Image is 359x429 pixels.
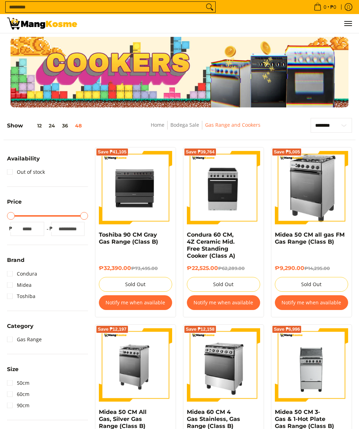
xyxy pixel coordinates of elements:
span: ₱0 [329,5,337,9]
img: midea-50cm-3-gas-and-1-hotplate-gas-burner-moonstone-black-full-front-view-mang-kosme [275,328,348,402]
del: ₱73,495.00 [131,265,158,271]
button: 36 [59,123,72,128]
button: Menu [344,14,352,33]
del: ₱14,295.00 [304,265,330,271]
button: Sold Out [275,277,348,292]
span: Category [7,323,33,329]
button: Notify me when available [99,295,172,310]
span: Save ₱12,158 [186,327,215,331]
a: Toshiba 90 CM Gray Gas Range (Class B) [99,231,158,245]
a: Toshiba [7,291,35,302]
a: Midea 50 CM all gas FM Gas Range (Class B) [275,231,345,245]
button: 48 [72,123,85,128]
summary: Open [7,323,33,334]
nav: Breadcrumbs [118,121,293,137]
span: ₱ [48,225,55,232]
nav: Main Menu [84,14,352,33]
h6: ₱32,390.00 [99,265,172,272]
button: Notify me when available [187,295,260,310]
button: Search [204,2,215,12]
span: Save ₱12,197 [98,327,127,331]
ul: Customer Navigation [84,14,352,33]
a: Condura [7,268,37,279]
button: Sold Out [99,277,172,292]
a: Condura 60 CM, 4Z Ceramic Mid. Free Standing Cooker (Class A) [187,231,235,259]
a: Bodega Sale [170,121,199,128]
button: 24 [45,123,59,128]
span: Save ₱6,996 [274,327,300,331]
a: 50cm [7,377,29,389]
button: 12 [23,123,45,128]
img: toshiba-90-cm-5-burner-gas-range-gray-full-view-mang-kosme [99,151,172,224]
h6: ₱22,525.00 [187,265,260,272]
img: Midea 50 CM All Gas, Silver Gas Range (Class B) [99,328,172,402]
span: Save ₱41,105 [98,150,127,154]
summary: Open [7,257,25,268]
summary: Open [7,367,19,377]
img: Condura 60 CM, 4Z Ceramic Mid. Free Standing Cooker (Class A) [187,151,260,224]
span: Save ₱39,764 [186,150,215,154]
a: Gas Range [7,334,42,345]
button: Sold Out [187,277,260,292]
h6: ₱9,290.00 [275,265,348,272]
summary: Open [7,156,40,167]
a: Midea [7,279,32,291]
a: 90cm [7,400,29,411]
a: Out of stock [7,166,45,178]
span: Price [7,199,22,205]
span: Brand [7,257,25,263]
span: 0 [323,5,327,9]
span: Size [7,367,19,372]
img: midea-60cm-4-burner-stainless-gas-burner-full-view-mang-kosme [187,328,260,402]
a: Home [151,121,164,128]
del: ₱62,289.00 [218,265,245,271]
img: Gas Cookers &amp; Rangehood l Mang Kosme: Home Appliances Warehouse Sale [7,18,77,29]
a: Gas Range and Cookers [205,121,260,128]
summary: Open [7,199,22,210]
span: Availability [7,156,40,161]
span: ₱ [7,225,14,232]
button: Notify me when available [275,295,348,310]
a: 60cm [7,389,29,400]
span: Save ₱5,005 [274,150,300,154]
h5: Show [7,122,85,129]
img: midea-50cm-4-burner-gas-range-silver-left-side-view-mang-kosme [283,151,340,224]
span: • [312,3,338,11]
